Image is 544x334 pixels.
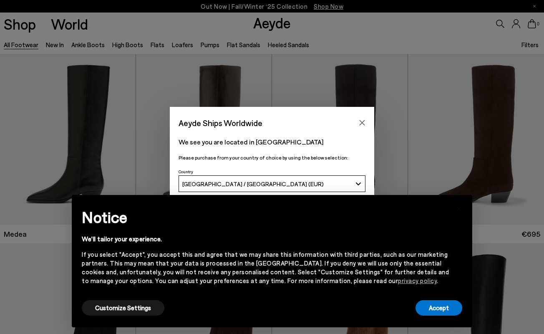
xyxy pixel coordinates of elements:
[82,250,449,285] div: If you select "Accept", you accept this and agree that we may share this information with third p...
[82,300,164,316] button: Customize Settings
[179,116,262,130] span: Aeyde Ships Worldwide
[179,154,365,162] p: Please purchase from your country of choice by using the below selection:
[456,201,462,213] span: ×
[398,277,437,284] a: privacy policy
[179,169,193,174] span: Country
[416,300,462,316] button: Accept
[82,206,449,228] h2: Notice
[182,180,324,187] span: [GEOGRAPHIC_DATA] / [GEOGRAPHIC_DATA] (EUR)
[179,137,365,147] p: We see you are located in [GEOGRAPHIC_DATA]
[449,197,469,218] button: Close this notice
[82,235,449,243] div: We'll tailor your experience.
[356,116,368,129] button: Close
